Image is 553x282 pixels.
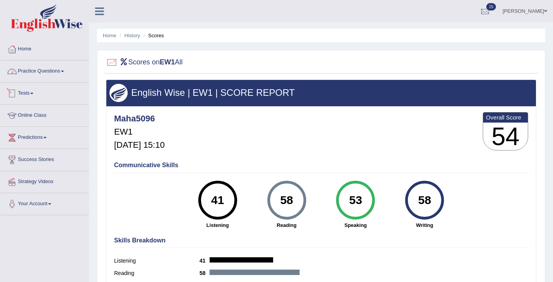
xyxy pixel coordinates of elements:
a: Success Stories [0,149,89,168]
img: wings.png [109,84,128,102]
h4: Skills Breakdown [114,237,528,244]
h2: Scores on All [106,57,183,68]
a: History [125,33,140,38]
a: Home [103,33,116,38]
div: 58 [411,184,439,216]
h3: English Wise | EW1 | SCORE REPORT [109,88,533,98]
strong: Listening [187,221,248,229]
a: Practice Questions [0,61,89,80]
a: Home [0,38,89,58]
a: Your Account [0,193,89,213]
a: Predictions [0,127,89,146]
strong: Reading [256,221,317,229]
h4: Maha5096 [114,114,165,123]
h5: [DATE] 15:10 [114,140,165,150]
li: Scores [142,32,164,39]
div: 58 [272,184,301,216]
div: 41 [203,184,232,216]
label: Listening [114,257,199,265]
h4: Communicative Skills [114,162,528,169]
h3: 54 [483,123,528,151]
label: Reading [114,269,199,277]
strong: Writing [394,221,455,229]
b: 58 [199,270,210,276]
b: Overall Score [486,114,525,121]
span: 15 [486,3,496,10]
h5: EW1 [114,127,165,137]
b: 41 [199,258,210,264]
a: Strategy Videos [0,171,89,190]
b: EW1 [160,58,175,66]
strong: Speaking [325,221,386,229]
div: 53 [342,184,370,216]
a: Tests [0,83,89,102]
a: Online Class [0,105,89,124]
